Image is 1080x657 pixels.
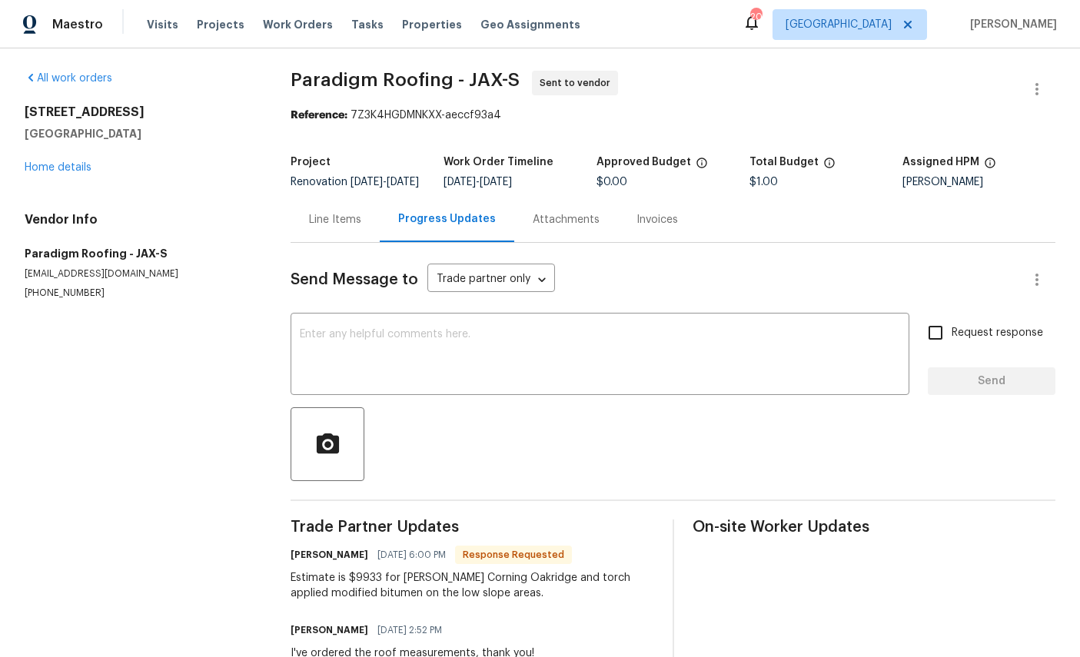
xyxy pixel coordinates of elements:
span: On-site Worker Updates [693,519,1056,535]
span: Sent to vendor [540,75,616,91]
span: Trade Partner Updates [291,519,654,535]
span: Response Requested [457,547,570,562]
h4: Vendor Info [25,212,254,227]
span: Tasks [351,19,384,30]
span: Geo Assignments [480,17,580,32]
span: - [444,177,512,187]
a: All work orders [25,73,112,84]
a: Home details [25,162,91,173]
span: Paradigm Roofing - JAX-S [291,71,520,89]
h6: [PERSON_NAME] [291,547,368,562]
span: The total cost of line items that have been proposed by Opendoor. This sum includes line items th... [823,157,836,177]
h5: [GEOGRAPHIC_DATA] [25,126,254,141]
span: [PERSON_NAME] [964,17,1057,32]
div: Line Items [309,212,361,227]
h5: Work Order Timeline [444,157,553,168]
span: Work Orders [263,17,333,32]
h5: Total Budget [749,157,819,168]
span: Properties [402,17,462,32]
h2: [STREET_ADDRESS] [25,105,254,120]
span: [DATE] [387,177,419,187]
div: Estimate is $9933 for [PERSON_NAME] Corning Oakridge and torch applied modified bitumen on the lo... [291,570,654,601]
div: 7Z3K4HGDMNKXX-aeccf93a4 [291,108,1055,123]
span: $0.00 [596,177,627,187]
h5: Project [291,157,331,168]
span: [DATE] [480,177,512,187]
div: Invoices [636,212,678,227]
span: The total cost of line items that have been approved by both Opendoor and the Trade Partner. This... [696,157,708,177]
span: [DATE] [351,177,383,187]
span: Visits [147,17,178,32]
h5: Paradigm Roofing - JAX-S [25,246,254,261]
span: [GEOGRAPHIC_DATA] [786,17,892,32]
span: Request response [952,325,1043,341]
span: - [351,177,419,187]
b: Reference: [291,110,347,121]
span: The hpm assigned to this work order. [984,157,996,177]
p: [EMAIL_ADDRESS][DOMAIN_NAME] [25,267,254,280]
span: Maestro [52,17,103,32]
span: [DATE] [444,177,476,187]
div: [PERSON_NAME] [902,177,1055,187]
div: Attachments [533,212,600,227]
span: [DATE] 2:52 PM [377,622,442,638]
p: [PHONE_NUMBER] [25,287,254,300]
span: Send Message to [291,272,418,287]
h6: [PERSON_NAME] [291,622,368,638]
h5: Approved Budget [596,157,691,168]
span: [DATE] 6:00 PM [377,547,446,562]
span: Renovation [291,177,419,187]
div: 20 [750,9,761,25]
div: Progress Updates [398,211,496,227]
div: Trade partner only [427,267,555,293]
span: $1.00 [749,177,778,187]
span: Projects [197,17,244,32]
h5: Assigned HPM [902,157,979,168]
